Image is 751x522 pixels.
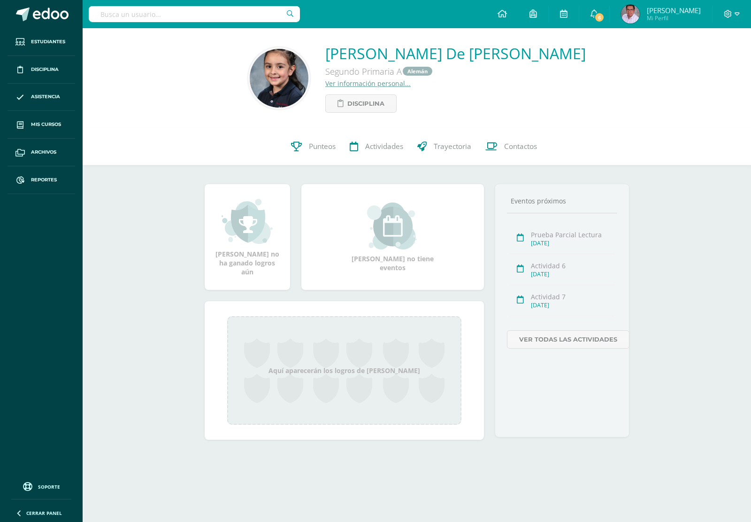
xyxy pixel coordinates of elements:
span: [PERSON_NAME] [647,6,701,15]
div: [PERSON_NAME] no ha ganado logros aún [214,198,281,276]
div: Eventos próximos [507,196,618,205]
a: Actividades [343,128,410,165]
div: Segundo Primaria A [325,63,586,79]
div: Actividad 6 [531,261,615,270]
a: Ver información personal... [325,79,411,88]
div: Aquí aparecerán los logros de [PERSON_NAME] [227,316,461,425]
a: Punteos [284,128,343,165]
span: Mis cursos [31,121,61,128]
span: Estudiantes [31,38,65,46]
span: Soporte [38,483,60,490]
a: Contactos [478,128,544,165]
a: [PERSON_NAME] De [PERSON_NAME] [325,43,586,63]
a: Reportes [8,166,75,194]
input: Busca un usuario... [89,6,300,22]
a: Soporte [11,480,71,492]
span: Asistencia [31,93,60,101]
a: Disciplina [8,56,75,84]
img: 9521831b7eb62fd0ab6b39a80c4a7782.png [621,5,640,23]
a: Archivos [8,139,75,166]
span: Actividades [365,142,403,152]
div: Prueba Parcial Lectura [531,230,615,239]
a: Alemán [403,67,432,76]
div: [DATE] [531,301,615,309]
span: Punteos [309,142,336,152]
span: Cerrar panel [26,510,62,516]
div: Actividad 7 [531,292,615,301]
a: Mis cursos [8,111,75,139]
div: [DATE] [531,270,615,278]
span: Mi Perfil [647,14,701,22]
span: Disciplina [31,66,59,73]
a: Estudiantes [8,28,75,56]
img: 0f442aa5465d24383ad2150d80d7400b.png [250,49,308,108]
span: Disciplina [347,95,384,112]
span: Contactos [504,142,537,152]
a: Ver todas las actividades [507,330,629,349]
img: event_small.png [367,203,418,249]
div: [DATE] [531,239,615,247]
img: achievement_small.png [222,198,273,245]
span: Archivos [31,148,56,156]
span: Reportes [31,176,57,184]
div: [PERSON_NAME] no tiene eventos [345,203,439,272]
a: Asistencia [8,84,75,111]
span: 6 [594,12,605,23]
span: Trayectoria [434,142,471,152]
a: Disciplina [325,94,397,113]
a: Trayectoria [410,128,478,165]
